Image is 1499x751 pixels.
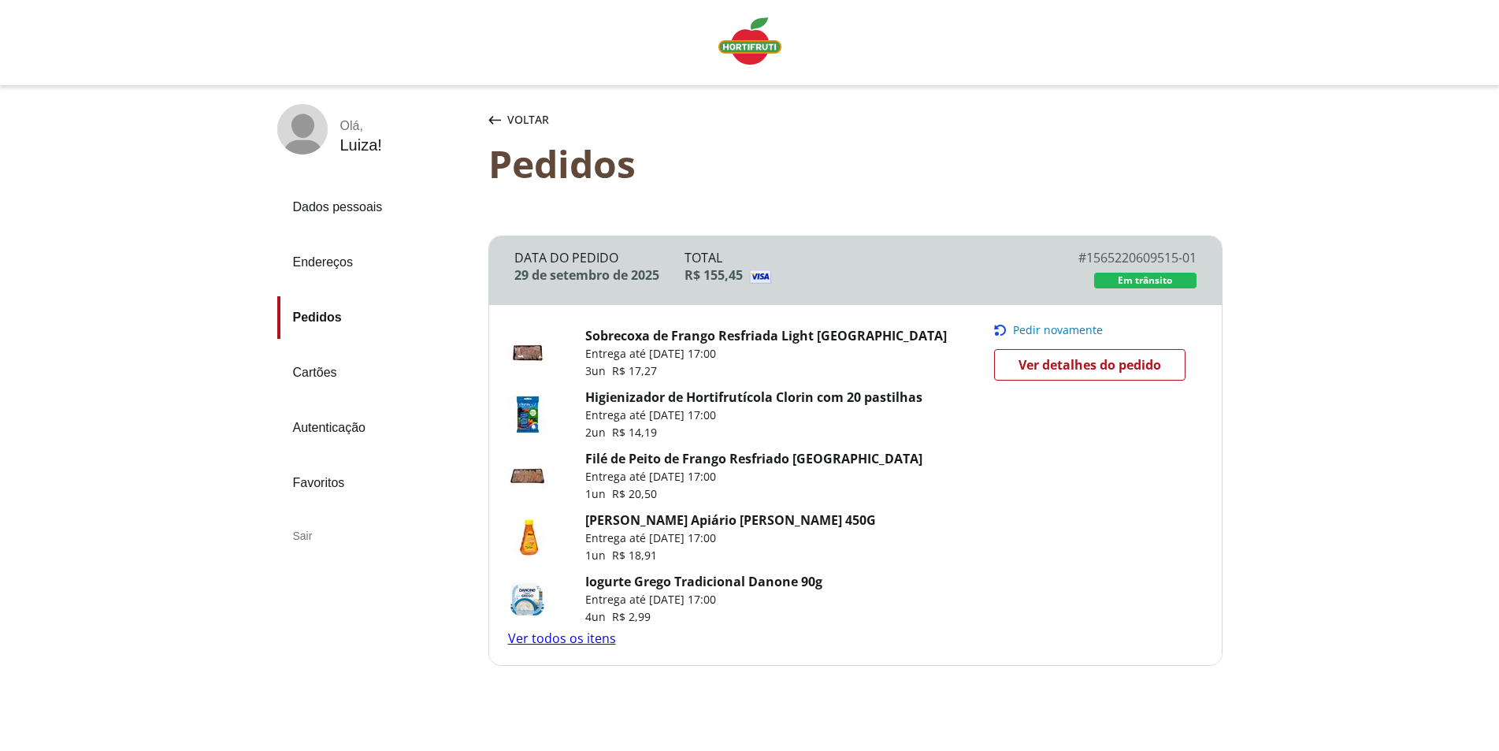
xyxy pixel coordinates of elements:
a: Dados pessoais [277,186,476,229]
a: Endereços [277,241,476,284]
a: Cartões [277,351,476,394]
a: Favoritos [277,462,476,504]
button: Voltar [485,104,552,136]
p: Entrega até [DATE] 17:00 [585,530,876,546]
span: 4 un [585,609,612,624]
a: Pedidos [277,296,476,339]
p: Entrega até [DATE] 17:00 [585,469,922,485]
span: Pedir novamente [1013,324,1103,336]
img: Higienizador de Hortifrutícola Clorin com 20 pastilhas [508,395,547,434]
a: Filé de Peito de Frango Resfriado [GEOGRAPHIC_DATA] [585,450,922,467]
span: R$ 18,91 [612,548,657,563]
div: Total [685,249,1026,266]
span: 1 un [585,548,612,563]
div: R$ 155,45 [685,266,1026,284]
a: Sobrecoxa de Frango Resfriada Light [GEOGRAPHIC_DATA] [585,327,947,344]
img: Visa [749,270,1064,284]
a: Logo [712,11,788,74]
div: 29 de setembro de 2025 [514,266,685,284]
p: Entrega até [DATE] 17:00 [585,592,822,608]
p: Entrega até [DATE] 17:00 [585,407,922,423]
a: Higienizador de Hortifrutícola Clorin com 20 pastilhas [585,389,922,406]
a: [PERSON_NAME] Apiário [PERSON_NAME] 450G [585,511,876,529]
img: Filé de Peito de Frango Resfriado Tamanho Família [508,456,547,496]
img: Sobrecoxa de Frango Resfriada Light Tamanho Família [508,333,547,373]
p: Entrega até [DATE] 17:00 [585,346,947,362]
span: 1 un [585,486,612,501]
span: Voltar [507,112,549,128]
span: R$ 2,99 [612,609,651,624]
span: R$ 20,50 [612,486,657,501]
span: Ver detalhes do pedido [1019,353,1161,377]
a: Ver todos os itens [508,630,616,647]
img: Logo [718,17,781,65]
span: R$ 14,19 [612,425,657,440]
span: 3 un [585,363,612,378]
div: Data do Pedido [514,249,685,266]
a: Ver detalhes do pedido [994,349,1185,381]
img: Iogurte Grego Tradicional Danone 90g [508,579,547,619]
div: Olá , [340,119,382,133]
div: Pedidos [488,142,1223,185]
span: Em trânsito [1118,274,1172,287]
a: Autenticação [277,407,476,449]
div: Luiza ! [340,136,382,154]
div: # 1565220609515-01 [1026,249,1197,266]
img: Mel Bisnaga Apiário Flor Da Serra 450G [508,518,547,557]
div: Sair [277,517,476,555]
a: Iogurte Grego Tradicional Danone 90g [585,573,822,590]
button: Pedir novamente [994,324,1196,336]
span: 2 un [585,425,612,440]
span: R$ 17,27 [612,363,657,378]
